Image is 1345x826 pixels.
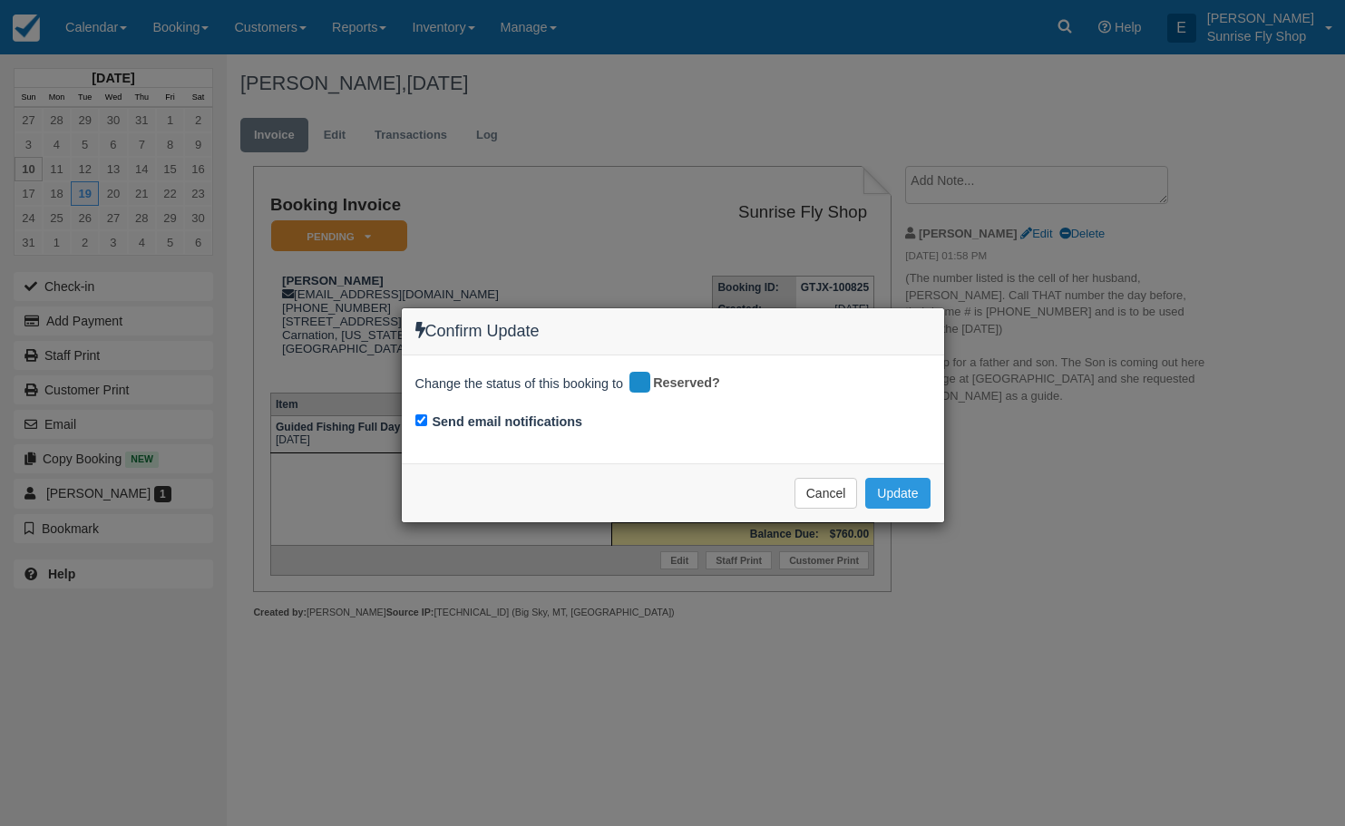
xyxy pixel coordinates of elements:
[415,322,931,341] h4: Confirm Update
[433,413,583,432] label: Send email notifications
[627,369,733,398] div: Reserved?
[865,478,930,509] button: Update
[794,478,858,509] button: Cancel
[415,374,624,398] span: Change the status of this booking to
